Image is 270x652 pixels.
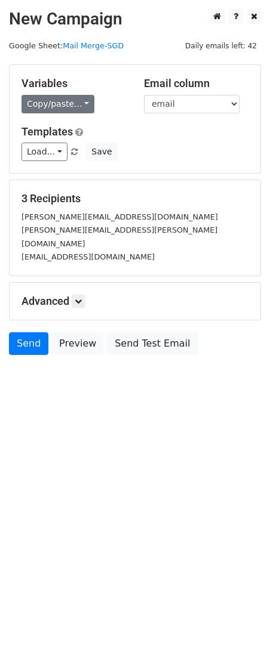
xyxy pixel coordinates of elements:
a: Daily emails left: 42 [181,41,261,50]
small: Google Sheet: [9,41,124,50]
h2: New Campaign [9,9,261,29]
a: Copy/paste... [22,95,94,113]
a: Mail Merge-SGD [63,41,124,50]
small: [PERSON_NAME][EMAIL_ADDRESS][DOMAIN_NAME] [22,212,218,221]
span: Daily emails left: 42 [181,39,261,52]
button: Save [86,143,117,161]
a: Load... [22,143,67,161]
a: Send [9,332,48,355]
a: Templates [22,125,73,138]
a: Preview [51,332,104,355]
h5: Advanced [22,295,248,308]
h5: Variables [22,77,126,90]
small: [PERSON_NAME][EMAIL_ADDRESS][PERSON_NAME][DOMAIN_NAME] [22,225,217,248]
iframe: Chat Widget [210,595,270,652]
h5: Email column [144,77,248,90]
a: Send Test Email [107,332,198,355]
h5: 3 Recipients [22,192,248,205]
small: [EMAIL_ADDRESS][DOMAIN_NAME] [22,252,155,261]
